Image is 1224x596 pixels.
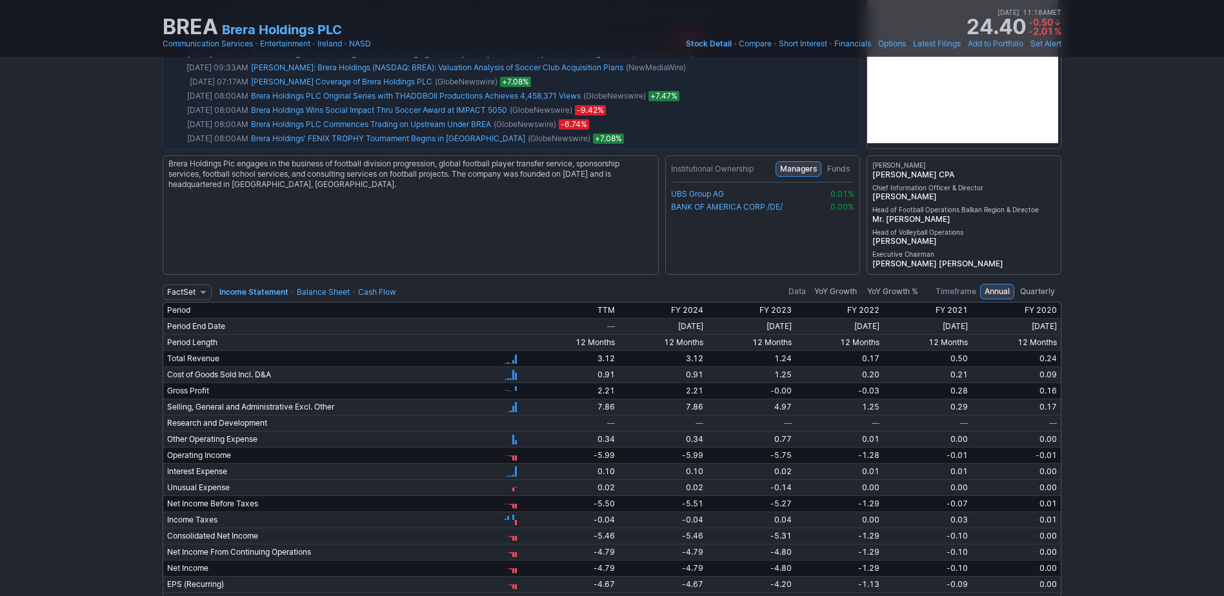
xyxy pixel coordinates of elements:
[251,119,491,129] a: Brera Holdings PLC Commences Trading on Upstream Under BREA
[872,184,1056,192] span: Chief Information Officer & Director
[950,515,968,524] span: 0.03
[163,415,492,431] td: Research and Development
[696,418,703,428] span: —
[686,386,703,395] span: 2.21
[913,37,961,50] a: Latest Filings
[1028,26,1053,37] span: -2.01
[862,434,879,444] span: 0.01
[251,105,507,115] a: Brera Holdings Wins Social Impact Thru Soccer Award at IMPACT 5050
[317,37,342,50] a: Ireland
[1039,515,1057,524] span: 0.01
[862,353,879,363] span: 0.17
[163,318,492,334] td: Period End Date
[1020,285,1055,298] span: Quarterly
[907,37,912,50] span: •
[980,284,1014,299] button: Annual
[163,275,605,281] img: nic2x2.gif
[594,563,615,573] span: -4.79
[594,579,615,589] span: -4.67
[163,399,492,415] td: Selling, General and Administrative Excl. Other
[776,161,821,177] button: Managers
[500,77,531,87] span: +7.08%
[1032,321,1057,331] span: [DATE]
[840,337,879,347] span: 12 Months
[872,418,879,428] span: —
[1039,353,1057,363] span: 0.24
[858,579,879,589] span: -1.13
[1019,6,1023,18] span: •
[872,170,1056,180] span: [PERSON_NAME] CPA
[163,544,492,560] td: Net Income From Continuing Operations
[686,37,732,50] a: Stock Detail
[828,37,833,50] span: •
[1039,466,1057,476] span: 0.00
[1039,579,1057,589] span: 0.00
[597,482,615,492] span: 0.02
[950,434,968,444] span: 0.00
[163,382,492,399] td: Gross Profit
[943,321,968,331] span: [DATE]
[770,499,792,508] span: -5.27
[1030,37,1061,50] a: Set Alert
[583,90,646,103] span: (GlobeNewswire)
[678,321,703,331] span: [DATE]
[779,37,827,50] a: Short Interest
[290,287,295,297] span: •
[770,563,792,573] span: -4.80
[947,450,968,460] span: -0.01
[163,149,605,155] img: nic2x2.gif
[854,321,879,331] span: [DATE]
[594,450,615,460] span: -5.99
[1049,418,1057,428] span: —
[858,563,879,573] span: -1.29
[671,305,703,315] span: FY 2024
[528,132,590,145] span: (GlobeNewswire)
[166,103,250,117] td: [DATE] 08:00AM
[872,214,1056,224] span: Mr. [PERSON_NAME]
[251,77,432,86] a: [PERSON_NAME] Coverage of Brera Holdings PLC
[163,431,492,447] td: Other Operating Expense
[1039,563,1057,573] span: 0.00
[682,563,703,573] span: -4.79
[659,215,665,216] img: nic2x2.gif
[251,63,623,72] a: [PERSON_NAME]: Brera Holdings (NASDAQ: BREA): Valuation Analysis of Soccer Club Acquisition Plans
[597,370,615,379] span: 0.91
[774,402,792,412] span: 4.97
[1016,284,1059,299] button: Quarterly
[862,370,879,379] span: 0.20
[597,305,615,315] span: TTM
[297,287,350,297] a: Balance Sheet
[166,61,250,75] td: [DATE] 09:33AM
[671,164,754,175] h4: Institutional Ownership
[770,531,792,541] span: -5.31
[733,37,737,50] span: •
[166,132,250,146] td: [DATE] 08:00AM
[1039,370,1057,379] span: 0.09
[686,466,703,476] span: 0.10
[947,563,968,573] span: -0.10
[759,305,792,315] span: FY 2023
[686,353,703,363] span: 3.12
[823,161,854,177] button: Funds
[847,305,879,315] span: FY 2022
[1025,305,1057,315] span: FY 2020
[950,482,968,492] span: 0.00
[576,337,615,347] span: 12 Months
[163,512,492,528] td: Income Taxes
[163,17,218,37] h1: BREA
[597,386,615,395] span: 2.21
[950,402,968,412] span: 0.29
[435,75,497,88] span: (GlobeNewswire)
[682,579,703,589] span: -4.67
[1018,337,1057,347] span: 12 Months
[998,6,1061,18] span: [DATE] 11:18AM ET
[358,287,396,297] a: Cash Flow
[251,134,525,143] a: Brera Holdings' FENIX TROPHY Tournament Begins in [GEOGRAPHIC_DATA]
[950,386,968,395] span: 0.28
[861,215,866,216] img: nic2x2.gif
[671,189,808,199] a: UBS Group AG
[872,192,1056,202] span: [PERSON_NAME]
[739,37,772,50] a: Compare
[960,418,968,428] span: —
[1036,450,1057,460] span: -0.01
